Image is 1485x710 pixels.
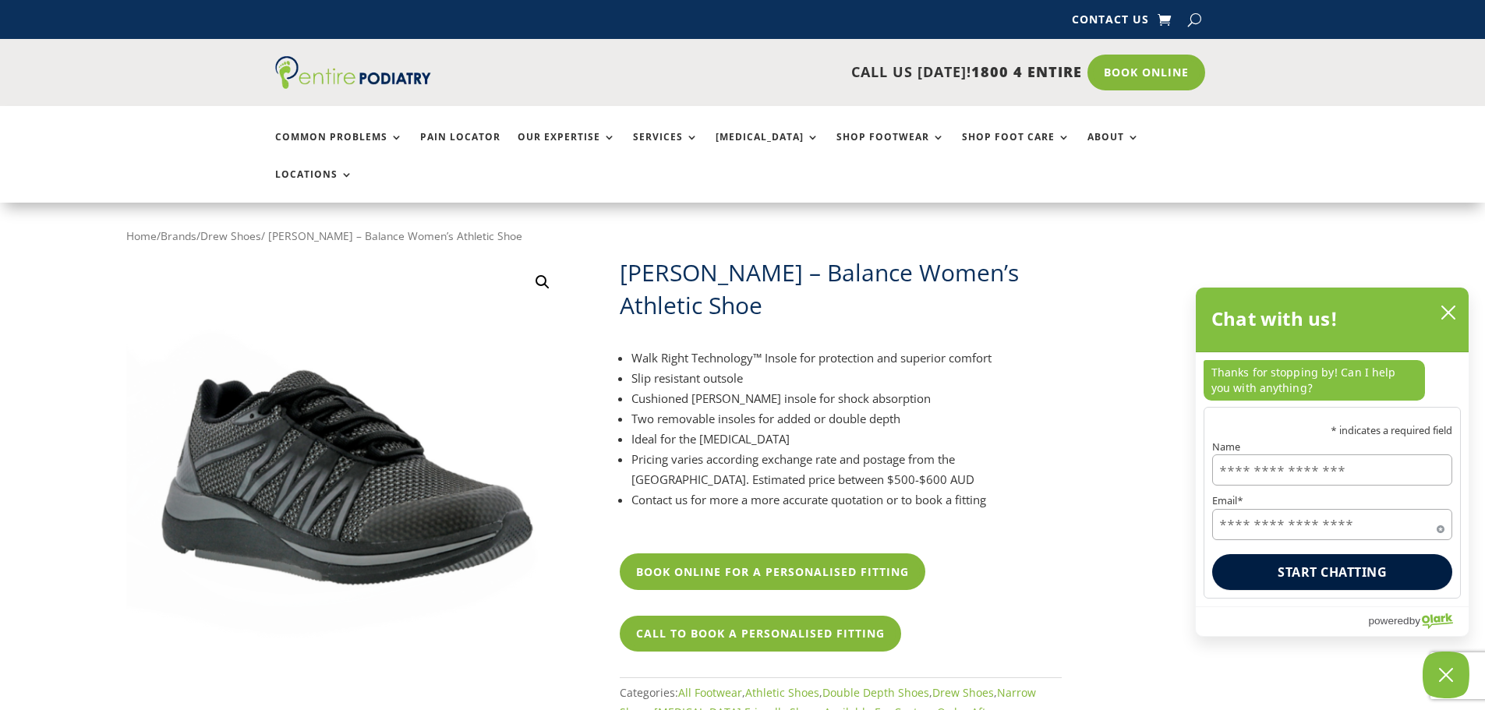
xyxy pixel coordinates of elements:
[275,169,353,203] a: Locations
[631,408,1062,429] li: Two removable insoles for added or double depth
[1211,303,1338,334] h2: Chat with us!
[1087,55,1205,90] a: Book Online
[1212,442,1452,452] label: Name
[1423,652,1469,698] button: Close Chatbox
[836,132,945,165] a: Shop Footwear
[275,132,403,165] a: Common Problems
[1212,426,1452,436] p: * indicates a required field
[161,228,196,243] a: Brands
[275,76,431,92] a: Entire Podiatry
[275,56,431,89] img: logo (1)
[1409,611,1420,631] span: by
[1212,496,1452,507] label: Email*
[126,228,157,243] a: Home
[1436,301,1461,324] button: close chatbox
[1368,607,1469,636] a: Powered by Olark
[126,226,1062,246] nav: Breadcrumb
[631,489,1062,510] li: Contact us for more a more accurate quotation or to book a fitting
[1072,14,1149,31] a: Contact Us
[1212,509,1452,540] input: Email
[1195,287,1469,637] div: olark chatbox
[1196,352,1469,407] div: chat
[745,685,819,700] a: Athletic Shoes
[716,132,819,165] a: [MEDICAL_DATA]
[1204,360,1425,401] p: Thanks for stopping by! Can I help you with anything?
[420,132,500,165] a: Pain Locator
[518,132,616,165] a: Our Expertise
[1087,132,1140,165] a: About
[822,685,929,700] a: Double Depth Shoes
[631,449,1062,489] li: Pricing varies according exchange rate and postage from the [GEOGRAPHIC_DATA]. Estimated price be...
[529,268,557,296] a: View full-screen image gallery
[491,62,1082,83] p: CALL US [DATE]!
[678,685,742,700] a: All Footwear
[631,388,1062,408] li: Cushioned [PERSON_NAME] insole for shock absorption
[633,132,698,165] a: Services
[631,348,1062,368] li: Walk Right Technology™ Insole for protection and superior comfort
[1368,611,1409,631] span: powered
[971,62,1082,81] span: 1800 4 ENTIRE
[620,256,1062,322] h1: [PERSON_NAME] – Balance Women’s Athletic Shoe
[631,429,1062,449] li: Ideal for the [MEDICAL_DATA]
[200,228,261,243] a: Drew Shoes
[962,132,1070,165] a: Shop Foot Care
[932,685,994,700] a: Drew Shoes
[620,553,925,589] a: Book Online For A Personalised Fitting
[1212,554,1452,590] button: Start chatting
[620,616,901,652] a: Call To Book A Personalised Fitting
[1437,522,1444,530] span: Required field
[631,368,1062,388] li: Slip resistant outsole
[1212,455,1452,486] input: Name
